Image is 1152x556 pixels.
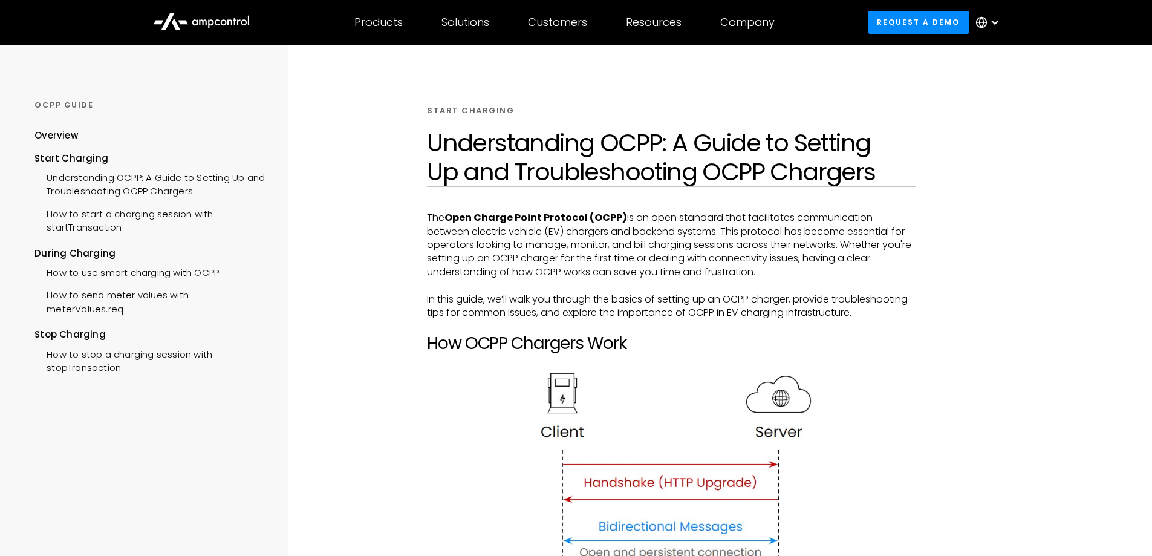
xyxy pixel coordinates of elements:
p: The is an open standard that facilitates communication between electric vehicle (EV) chargers and... [427,211,916,279]
div: Products [354,16,403,29]
h1: Understanding OCPP: A Guide to Setting Up and Troubleshooting OCPP Chargers [427,128,916,186]
div: Resources [626,16,682,29]
h2: How OCPP Chargers Work [427,333,916,354]
strong: Open Charge Point Protocol (OCPP) [444,211,627,224]
p: In this guide, we’ll walk you through the basics of setting up an OCPP charger, provide troublesh... [427,293,916,320]
div: Start Charging [34,152,265,165]
div: Company [720,16,775,29]
div: During Charging [34,247,265,260]
p: ‍ [427,353,916,367]
a: Request a demo [868,11,969,33]
p: ‍ [427,319,916,333]
div: START CHARGING [427,105,514,116]
div: Overview [34,129,78,142]
a: How to send meter values with meterValues.req [34,283,265,319]
div: Customers [528,16,587,29]
div: Stop Charging [34,328,265,341]
a: How to use smart charging with OCPP [34,260,219,283]
div: Solutions [441,16,489,29]
a: How to stop a charging session with stopTransaction [34,342,265,378]
a: Understanding OCPP: A Guide to Setting Up and Troubleshooting OCPP Chargers [34,165,265,201]
a: Overview [34,129,78,151]
div: OCPP GUIDE [34,100,265,111]
p: ‍ [427,279,916,292]
a: How to start a charging session with startTransaction [34,201,265,238]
